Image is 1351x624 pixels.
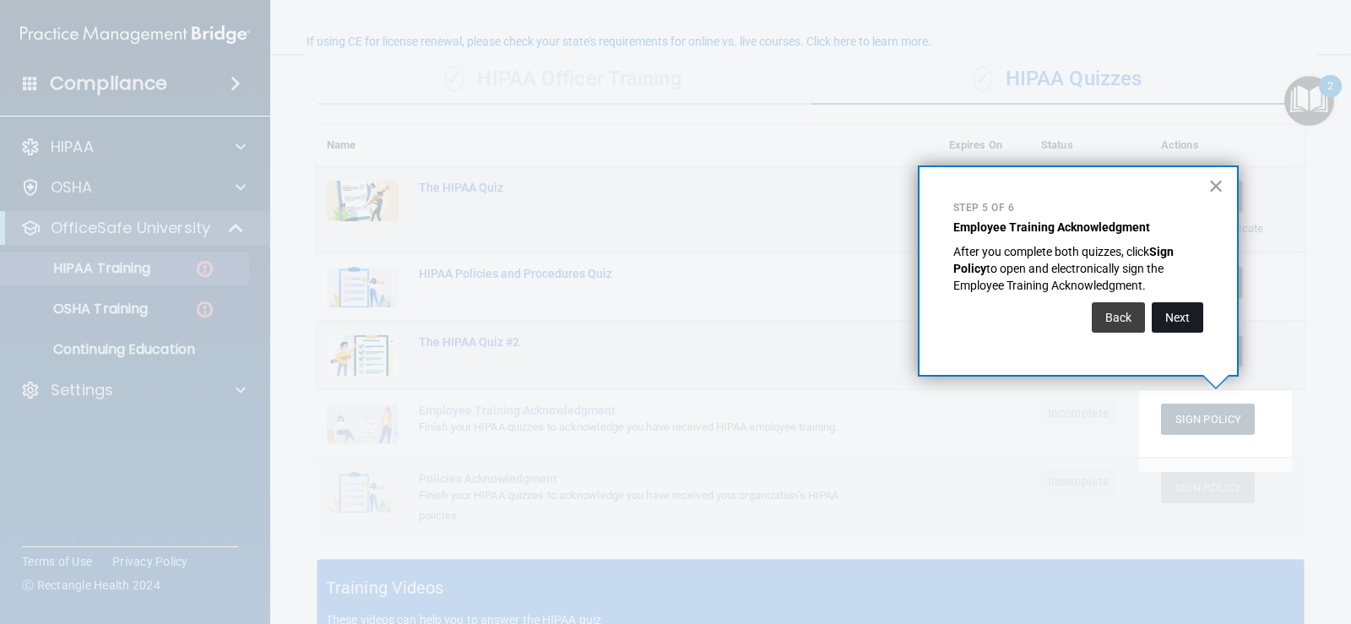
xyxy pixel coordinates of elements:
span: to open and electronically sign the Employee Training Acknowledgment. [953,262,1166,292]
span: After you complete both quizzes, click [953,245,1149,258]
p: Step 5 of 6 [953,201,1203,215]
button: Back [1092,302,1145,333]
strong: Employee Training Acknowledgment [953,220,1150,234]
button: Sign Policy [1161,404,1255,435]
strong: Sign Policy [953,245,1176,275]
button: Next [1152,302,1203,333]
button: Close [1208,172,1224,199]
